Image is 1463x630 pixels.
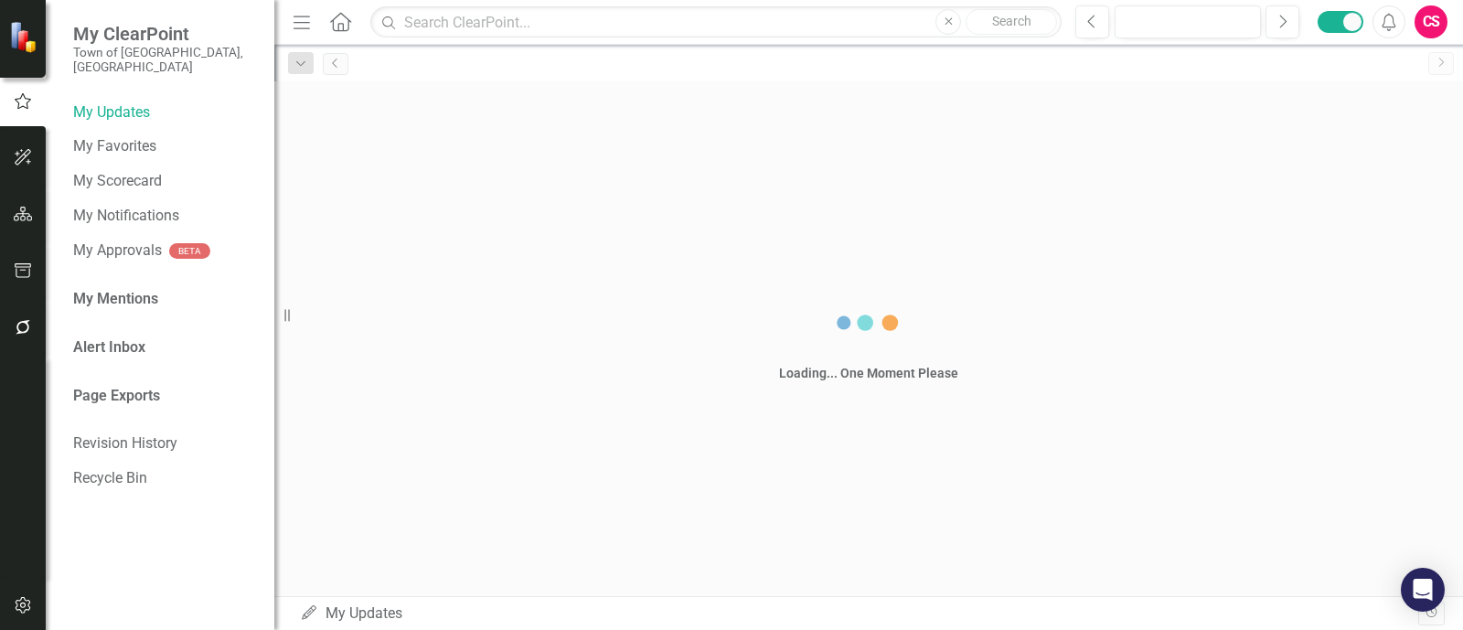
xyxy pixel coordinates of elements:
[73,386,160,407] a: Page Exports
[300,603,1418,625] div: My Updates
[370,6,1062,38] input: Search ClearPoint...
[73,468,256,489] a: Recycle Bin
[9,20,41,52] img: ClearPoint Strategy
[73,136,256,157] a: My Favorites
[73,102,256,123] a: My Updates
[1401,568,1445,612] div: Open Intercom Messenger
[73,45,256,75] small: Town of [GEOGRAPHIC_DATA], [GEOGRAPHIC_DATA]
[73,206,256,227] a: My Notifications
[73,289,158,310] a: My Mentions
[169,243,210,259] div: BETA
[73,240,162,262] a: My Approvals
[73,337,145,358] a: Alert Inbox
[1415,5,1447,38] button: CS
[779,364,958,382] div: Loading... One Moment Please
[73,433,256,454] a: Revision History
[73,171,256,192] a: My Scorecard
[73,23,256,45] span: My ClearPoint
[966,9,1057,35] button: Search
[992,14,1031,28] span: Search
